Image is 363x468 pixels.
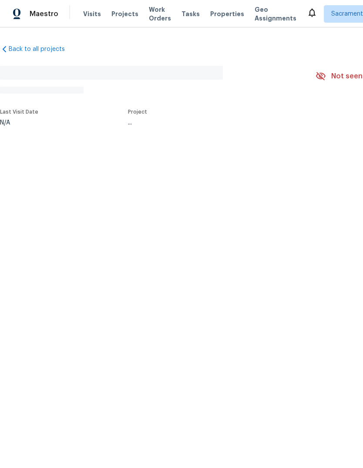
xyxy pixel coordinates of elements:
[128,109,147,114] span: Project
[30,10,58,18] span: Maestro
[83,10,101,18] span: Visits
[111,10,138,18] span: Projects
[128,120,295,126] div: ...
[149,5,171,23] span: Work Orders
[181,11,200,17] span: Tasks
[210,10,244,18] span: Properties
[255,5,296,23] span: Geo Assignments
